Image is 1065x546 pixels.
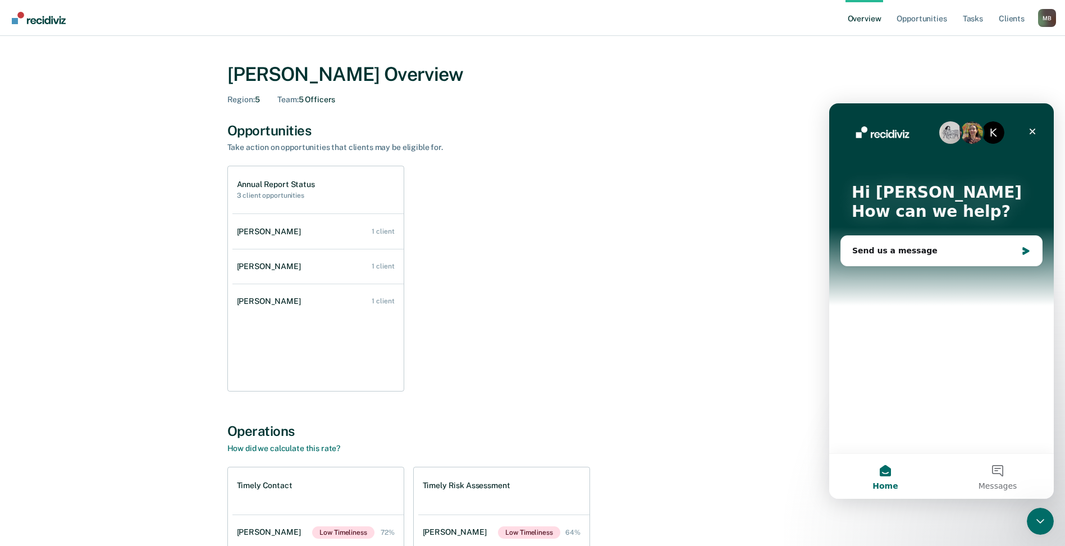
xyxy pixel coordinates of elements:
[227,444,341,453] a: How did we calculate this rate?
[237,297,305,306] div: [PERSON_NAME]
[237,527,305,537] div: [PERSON_NAME]
[237,262,305,271] div: [PERSON_NAME]
[829,103,1054,499] iframe: Intercom live chat
[277,95,298,104] span: Team :
[227,122,838,139] div: Opportunities
[12,12,66,24] img: Recidiviz
[237,180,315,189] h1: Annual Report Status
[237,192,315,199] h2: 3 client opportunities
[237,481,292,490] h1: Timely Contact
[312,526,374,539] span: Low Timeliness
[227,95,260,104] div: 5
[227,63,838,86] div: [PERSON_NAME] Overview
[1038,9,1056,27] button: Profile dropdown button
[227,143,620,152] div: Take action on opportunities that clients may be eligible for.
[227,423,838,439] div: Operations
[232,285,404,317] a: [PERSON_NAME] 1 client
[372,228,394,235] div: 1 client
[237,227,305,236] div: [PERSON_NAME]
[1027,508,1054,535] iframe: Intercom live chat
[565,529,581,536] div: 64%
[498,526,560,539] span: Low Timeliness
[227,95,255,104] span: Region :
[423,481,510,490] h1: Timely Risk Assessment
[372,262,394,270] div: 1 client
[232,216,404,248] a: [PERSON_NAME] 1 client
[232,251,404,283] a: [PERSON_NAME] 1 client
[381,529,395,536] div: 72%
[277,95,335,104] div: 5 Officers
[1038,9,1056,27] div: M B
[423,527,491,537] div: [PERSON_NAME]
[372,297,394,305] div: 1 client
